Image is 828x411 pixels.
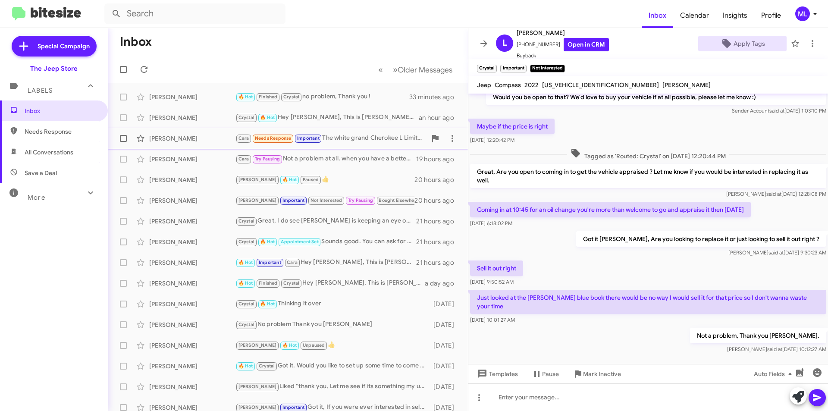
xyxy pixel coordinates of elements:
[260,301,275,307] span: 🔥 Hot
[104,3,285,24] input: Search
[259,280,278,286] span: Finished
[149,176,235,184] div: [PERSON_NAME]
[673,3,716,28] a: Calendar
[727,346,826,352] span: [PERSON_NAME] [DATE] 10:12:27 AM
[662,81,711,89] span: [PERSON_NAME]
[524,81,539,89] span: 2022
[283,94,299,100] span: Crystal
[716,3,754,28] a: Insights
[287,260,298,265] span: Cara
[303,177,319,182] span: Paused
[238,239,254,245] span: Crystal
[576,231,826,247] p: Got it [PERSON_NAME], Are you looking to replace it or just looking to sell it out right ?
[149,362,235,370] div: [PERSON_NAME]
[149,383,235,391] div: [PERSON_NAME]
[517,51,609,60] span: Buyback
[238,177,277,182] span: [PERSON_NAME]
[235,175,414,185] div: 👍
[642,3,673,28] span: Inbox
[373,61,458,78] nav: Page navigation example
[282,198,305,203] span: Important
[149,258,235,267] div: [PERSON_NAME]
[517,38,609,51] span: [PHONE_NUMBER]
[238,405,277,410] span: [PERSON_NAME]
[517,28,609,38] span: [PERSON_NAME]
[416,238,461,246] div: 21 hours ago
[149,320,235,329] div: [PERSON_NAME]
[468,366,525,382] button: Templates
[238,301,254,307] span: Crystal
[495,81,521,89] span: Compass
[149,341,235,350] div: [PERSON_NAME]
[500,65,526,72] small: Important
[149,196,235,205] div: [PERSON_NAME]
[734,36,765,51] span: Apply Tags
[238,218,254,224] span: Crystal
[235,133,427,143] div: The white grand Cherokee L Limited is nice, but my wife does not like the cream color interior. I...
[373,61,388,78] button: Previous
[398,65,452,75] span: Older Messages
[502,36,507,50] span: L
[259,363,275,369] span: Crystal
[542,81,659,89] span: [US_VEHICLE_IDENTIFICATION_NUMBER]
[238,280,253,286] span: 🔥 Hot
[564,38,609,51] a: Open in CRM
[690,328,826,343] p: Not a problem, Thank you [PERSON_NAME].
[409,93,461,101] div: 33 minutes ago
[235,92,409,102] div: no problem, Thank you !
[583,366,621,382] span: Mark Inactive
[416,258,461,267] div: 21 hours ago
[235,361,429,371] div: Got it. Would you like to set up some time to come in to explore your options ?
[732,107,826,114] span: Sender Account [DATE] 1:03:10 PM
[429,320,461,329] div: [DATE]
[38,42,90,50] span: Special Campaign
[542,366,559,382] span: Pause
[235,216,416,226] div: Great, I do see [PERSON_NAME] is keeping an eye out for something particular for you. Should we g...
[260,239,275,245] span: 🔥 Hot
[235,320,429,329] div: No problem Thank you [PERSON_NAME]
[259,94,278,100] span: Finished
[768,249,784,256] span: said at
[310,198,342,203] span: Not Interested
[766,191,781,197] span: said at
[566,366,628,382] button: Mark Inactive
[698,36,787,51] button: Apply Tags
[470,137,514,143] span: [DATE] 12:20:42 PM
[282,405,305,410] span: Important
[414,196,461,205] div: 20 hours ago
[25,169,57,177] span: Save a Deal
[149,238,235,246] div: [PERSON_NAME]
[238,135,249,141] span: Cara
[767,346,782,352] span: said at
[470,164,826,188] p: Great, Are you open to coming in to get the vehicle appraised ? Let me know if you would be inter...
[149,279,235,288] div: [PERSON_NAME]
[235,154,416,164] div: Not a problem at all. when you have a better time [DATE] feel free to leave it here or with [PERS...
[416,217,461,226] div: 21 hours ago
[416,155,461,163] div: 19 hours ago
[769,107,784,114] span: said at
[378,64,383,75] span: «
[238,198,277,203] span: [PERSON_NAME]
[475,366,518,382] span: Templates
[235,299,429,309] div: Thinking it over
[470,202,751,217] p: Coming in at 10:45 for an oil change you're more than welcome to go and appraise it then [DATE]
[238,94,253,100] span: 🔥 Hot
[238,322,254,327] span: Crystal
[297,135,320,141] span: Important
[238,384,277,389] span: [PERSON_NAME]
[728,249,826,256] span: [PERSON_NAME] [DATE] 9:30:23 AM
[429,341,461,350] div: [DATE]
[282,177,297,182] span: 🔥 Hot
[283,280,299,286] span: Crystal
[120,35,152,49] h1: Inbox
[525,366,566,382] button: Pause
[393,64,398,75] span: »
[429,362,461,370] div: [DATE]
[419,113,461,122] div: an hour ago
[235,382,429,392] div: Liked “thank you, Let me see if its something my used car manager would be interested in.”
[281,239,319,245] span: Appointment Set
[238,156,249,162] span: Cara
[470,290,826,314] p: Just looked at the [PERSON_NAME] blue book there would be no way I would sell it for that price s...
[470,317,515,323] span: [DATE] 10:01:27 AM
[255,156,280,162] span: Try Pausing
